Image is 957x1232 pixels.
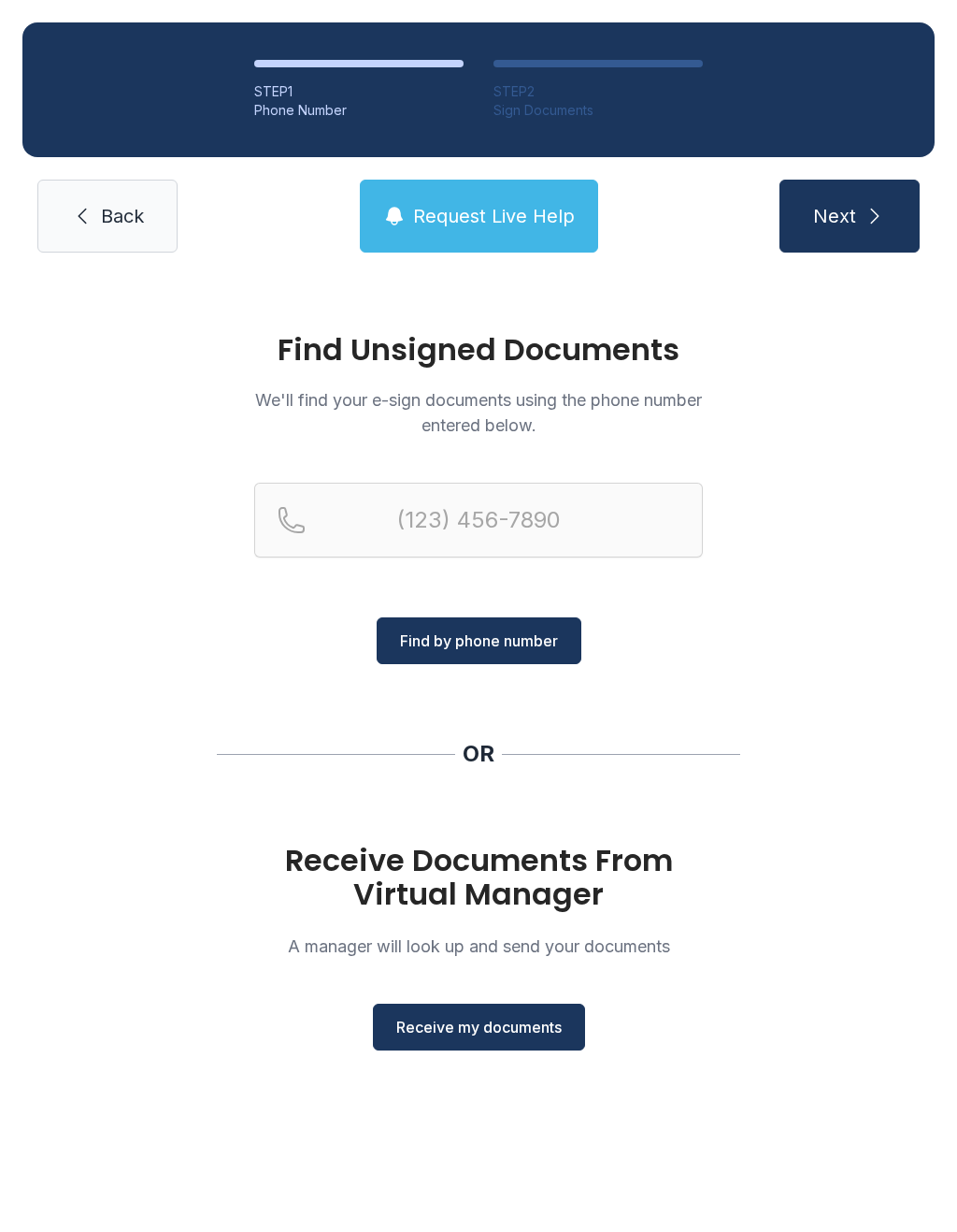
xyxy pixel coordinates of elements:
div: Sign Documents [493,101,703,120]
input: Reservation phone number [254,483,703,558]
div: STEP 1 [254,82,464,101]
span: Receive my documents [396,1016,562,1038]
span: Next [813,203,856,229]
p: We'll find your e-sign documents using the phone number entered below. [254,387,703,438]
h1: Find Unsigned Documents [254,335,703,365]
h1: Receive Documents From Virtual Manager [254,844,703,911]
span: Request Live Help [413,203,575,229]
div: OR [463,739,494,769]
p: A manager will look up and send your documents [254,934,703,959]
div: Phone Number [254,101,464,120]
span: Back [101,203,144,229]
div: STEP 2 [493,82,703,101]
span: Find by phone number [400,630,558,652]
